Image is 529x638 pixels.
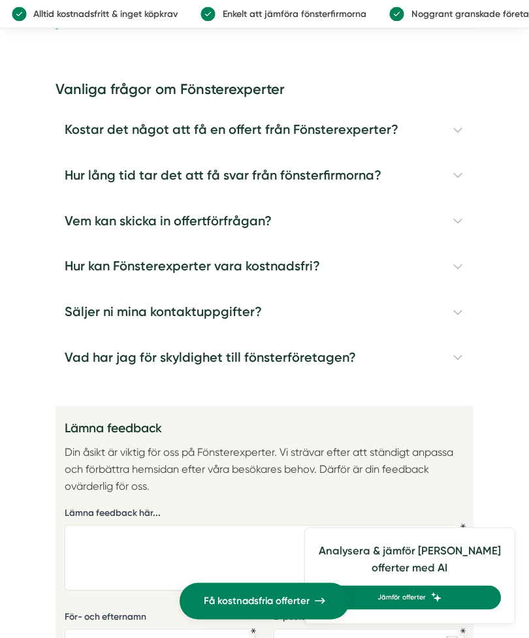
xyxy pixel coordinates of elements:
h4: Säljer ni mina kontaktuppgifter? [56,290,474,336]
h4: Vad har jag för skyldighet till fönsterföretagen? [56,336,474,381]
span: Jämför offerter [377,592,426,603]
h4: Analysera & jämför [PERSON_NAME] offerter med AI [319,542,501,586]
p: Alltid kostnadsfritt & inget köpkrav [27,7,178,22]
h2: Vanliga frågor om Fönsterexperter [56,80,474,108]
h3: Lämna feedback [65,415,464,445]
label: Lämna feedback här... [65,507,464,524]
div: Obligatoriskt [251,629,256,634]
span: Få kostnadsfria offerter [204,594,310,609]
p: Din åsikt är viktig för oss på Fönsterexperter. Vi strävar efter att ständigt anpassa och förbätt... [65,445,464,496]
div: Obligatoriskt [460,524,466,530]
a: Jämför offerter [319,586,501,610]
label: För- och efternamn [65,611,255,628]
div: Obligatoriskt [460,629,466,634]
a: Få kostnadsfria offerter [180,583,349,620]
h4: Kostar det något att få en offert från Fönsterexperter? [56,108,474,153]
p: Enkelt att jämföra fönsterfirmorna [216,7,366,22]
h4: Hur lång tid tar det att få svar från fönsterfirmorna? [56,153,474,199]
